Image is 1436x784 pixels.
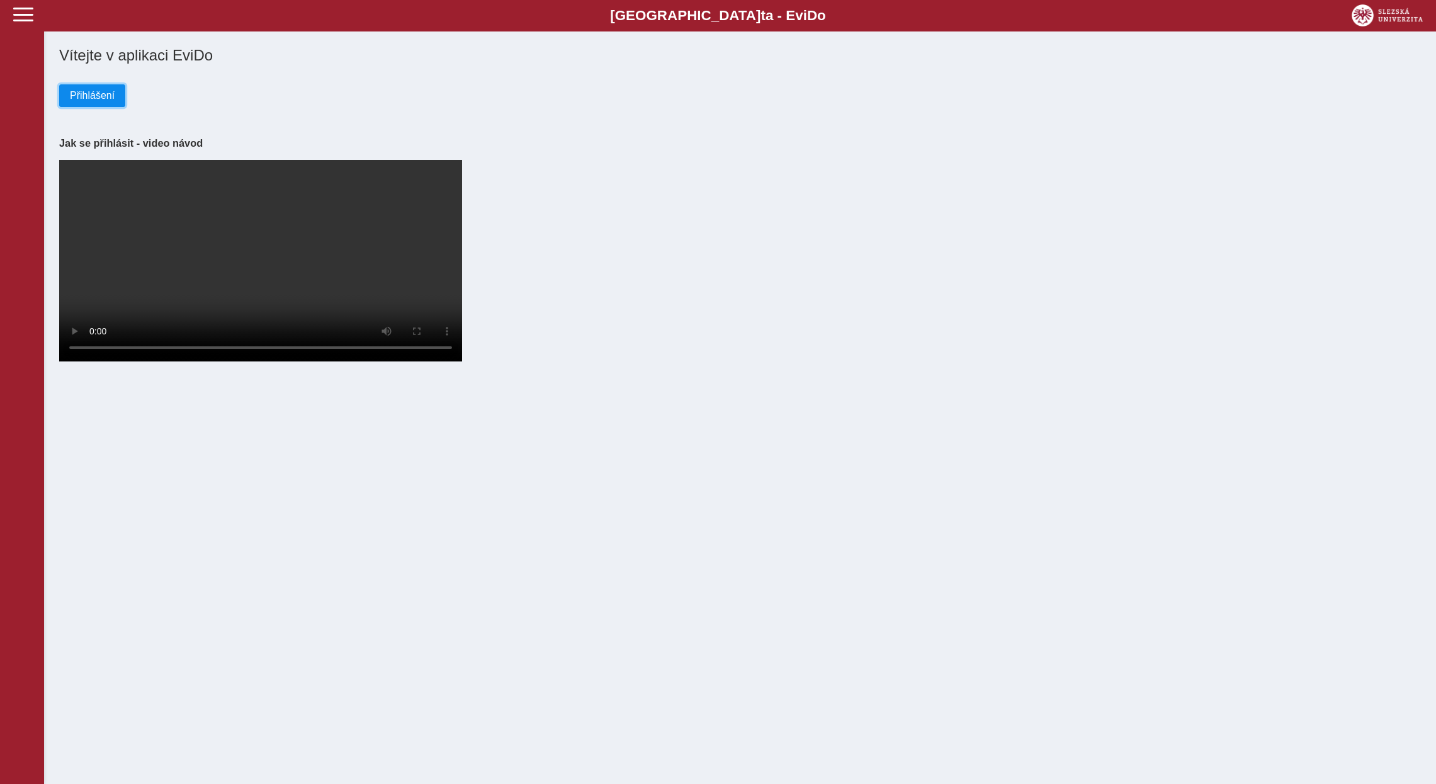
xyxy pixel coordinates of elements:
[59,47,1421,64] h1: Vítejte v aplikaci EviDo
[59,137,1421,149] h3: Jak se přihlásit - video návod
[38,8,1398,24] b: [GEOGRAPHIC_DATA] a - Evi
[59,84,125,107] button: Přihlášení
[760,8,765,23] span: t
[1352,4,1423,26] img: logo_web_su.png
[807,8,817,23] span: D
[70,90,115,101] span: Přihlášení
[59,160,462,361] video: Your browser does not support the video tag.
[817,8,826,23] span: o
